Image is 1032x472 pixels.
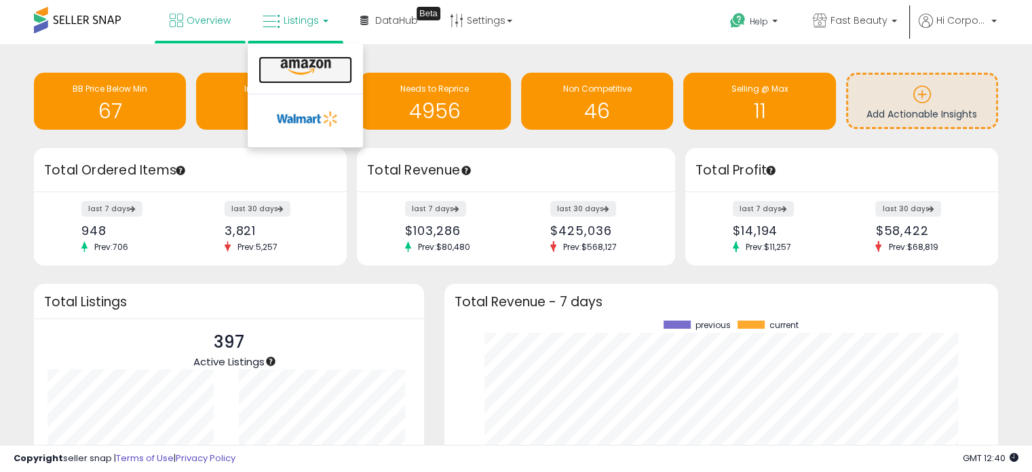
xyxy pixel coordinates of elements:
[81,201,142,217] label: last 7 days
[830,14,887,27] span: Fast Beauty
[695,321,731,330] span: previous
[765,164,777,177] div: Tooltip anchor
[231,241,284,253] span: Prev: 5,257
[556,241,624,253] span: Prev: $568,127
[375,14,418,27] span: DataHub
[88,241,135,253] span: Prev: 706
[44,297,414,307] h3: Total Listings
[367,161,665,180] h3: Total Revenue
[528,100,666,122] h1: 46
[729,12,746,29] i: Get Help
[187,14,231,27] span: Overview
[866,107,977,121] span: Add Actionable Insights
[284,14,319,27] span: Listings
[174,164,187,177] div: Tooltip anchor
[116,452,174,465] a: Terms of Use
[81,223,180,238] div: 948
[359,73,511,130] a: Needs to Reprice 4956
[44,161,337,180] h3: Total Ordered Items
[695,161,988,180] h3: Total Profit
[366,100,504,122] h1: 4956
[41,100,179,122] h1: 67
[73,83,147,94] span: BB Price Below Min
[733,223,831,238] div: $14,194
[265,355,277,367] div: Tooltip anchor
[400,83,469,94] span: Needs to Reprice
[550,201,616,217] label: last 30 days
[196,73,348,130] a: Inventory Age 61
[460,164,472,177] div: Tooltip anchor
[405,201,466,217] label: last 7 days
[683,73,835,130] a: Selling @ Max 11
[14,452,235,465] div: seller snap | |
[963,452,1018,465] span: 2025-10-10 12:40 GMT
[733,201,794,217] label: last 7 days
[34,73,186,130] a: BB Price Below Min 67
[405,223,506,238] div: $103,286
[875,223,974,238] div: $58,422
[521,73,673,130] a: Non Competitive 46
[739,241,798,253] span: Prev: $11,257
[769,321,799,330] span: current
[936,14,987,27] span: Hi Corporate
[225,223,323,238] div: 3,821
[750,16,768,27] span: Help
[550,223,651,238] div: $425,036
[203,100,341,122] h1: 61
[225,201,290,217] label: last 30 days
[411,241,477,253] span: Prev: $80,480
[731,83,788,94] span: Selling @ Max
[690,100,828,122] h1: 11
[881,241,944,253] span: Prev: $68,819
[176,452,235,465] a: Privacy Policy
[919,14,997,44] a: Hi Corporate
[455,297,988,307] h3: Total Revenue - 7 days
[875,201,941,217] label: last 30 days
[719,2,791,44] a: Help
[193,355,265,369] span: Active Listings
[244,83,301,94] span: Inventory Age
[193,329,265,355] p: 397
[848,75,996,127] a: Add Actionable Insights
[563,83,632,94] span: Non Competitive
[14,452,63,465] strong: Copyright
[417,7,440,20] div: Tooltip anchor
